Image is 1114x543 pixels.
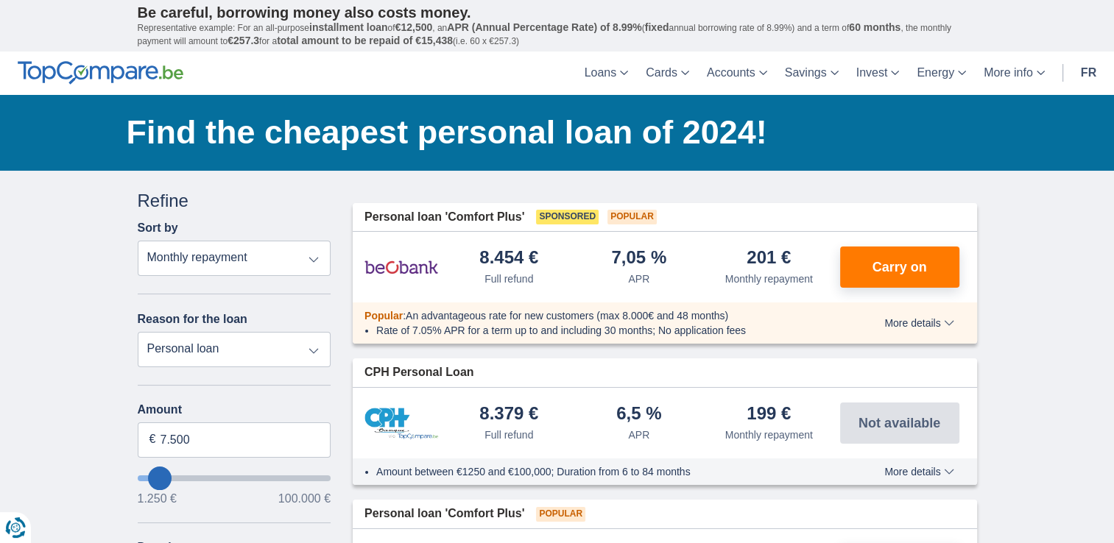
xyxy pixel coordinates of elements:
[127,110,977,155] h1: Find the cheapest personal loan of 2024!
[840,402,959,444] button: Not available
[138,313,247,326] label: Reason for the loan
[376,464,831,479] li: Amount between €1250 and €100,000; Duration from 6 to 84 months
[278,493,331,505] span: 100.000 €
[364,505,524,522] span: Personal loan 'Comfort Plus'
[138,403,331,416] label: Amount
[637,52,698,95] a: Cards
[616,403,661,423] font: 6,5 %
[364,310,403,322] span: Popular
[364,249,438,285] img: Beobank personal loan
[859,416,940,430] span: Not available
[884,318,953,328] span: More details
[872,260,926,274] font: Carry on
[975,52,1054,95] a: More info
[138,4,977,21] p: Be careful, borrowing money also costs money.
[138,21,977,48] p: Representative example: For an all-purpose of , an ( annual borrowing rate of 8.99%) and a term o...
[309,21,388,33] span: installment loan
[747,247,791,267] font: 201 €
[698,52,776,95] a: Accounts
[747,403,791,423] font: 199 €
[484,271,533,286] div: Full refund
[406,310,728,322] span: An advantageous rate for new customers (max 8.000€ and 48 months)
[847,52,909,95] a: Invest
[849,21,900,33] span: 60 months
[725,271,813,286] div: Monthly repayment
[725,427,813,442] div: Monthly repayment
[395,21,433,33] span: €12,500
[364,209,524,226] span: Personal loan 'Comfort Plus'
[228,35,259,46] span: €257.3
[908,52,975,95] a: Energy
[536,210,599,224] span: Sponsored
[611,247,666,267] font: 7,05 %
[277,35,453,46] span: total amount to be repaid of €15,438
[484,427,533,442] div: Full refund
[628,271,649,286] div: APR
[138,221,178,235] label: Sort by
[138,188,331,213] div: Refine
[840,246,959,288] button: Carry on
[364,310,728,322] font: :
[873,317,965,329] button: More details
[364,408,438,439] img: personal loan CPH Bank
[607,210,657,224] span: Popular
[479,247,538,267] font: 8.454 €
[376,323,831,338] li: Rate of 7.05% APR for a term up to and including 30 months; No application fees
[536,507,585,522] span: Popular
[138,475,331,481] input: wantToBorrow
[776,52,847,95] a: Savings
[645,21,669,33] span: fixed
[884,466,953,477] span: More details
[628,427,649,442] div: APR
[447,21,642,33] span: APR (Annual Percentage Rate) of 8.99%
[18,61,183,85] img: TopCompare
[364,364,473,381] span: CPH Personal Loan
[138,493,177,505] span: 1.250 €
[479,403,538,423] font: 8.379 €
[576,52,638,95] a: Loans
[873,466,965,478] button: More details
[149,431,156,448] span: €
[1072,52,1105,95] a: fr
